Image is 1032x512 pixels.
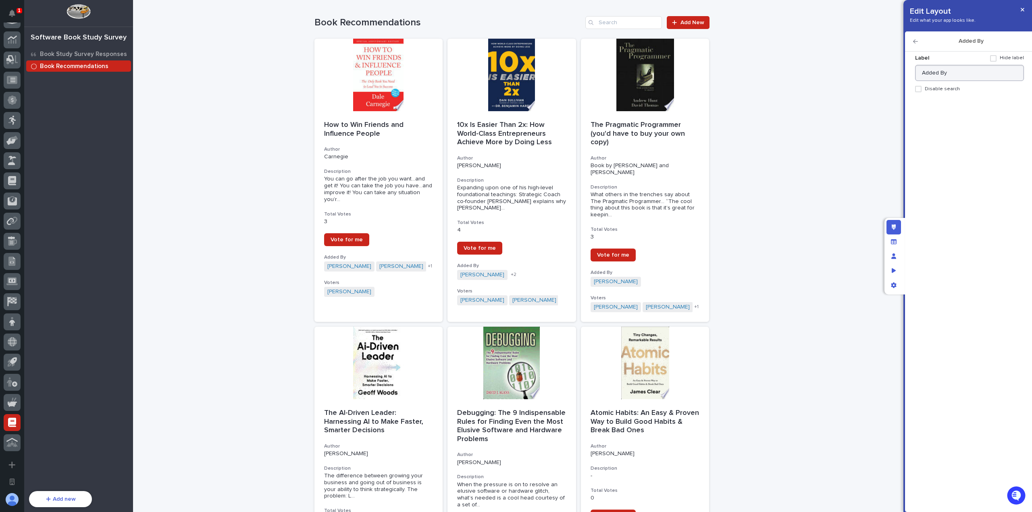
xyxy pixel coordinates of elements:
[4,5,21,22] button: Notifications
[457,162,566,169] p: [PERSON_NAME]
[24,48,133,60] a: Book Study Survey Responses
[457,481,566,508] span: When the pressure is on to resolve an elusive software or hardware glitch, what’s needed is a coo...
[324,146,433,153] h3: Author
[314,39,443,322] a: How to Win Friends and Influence PeopleAuthorCarnegieDescriptionYou can go after the job you want...
[457,242,502,255] a: Vote for me
[457,184,566,211] span: Expanding upon one of his high-level foundational teachings: Strategic Coach co-founder [PERSON_N...
[27,89,132,97] div: Start new chat
[5,126,47,141] a: 📖Help Docs
[594,278,638,285] a: [PERSON_NAME]
[137,92,147,102] button: Start new chat
[591,155,700,162] h3: Author
[4,473,21,490] button: Open workspace settings
[8,45,147,58] p: How can we help?
[460,272,504,278] a: [PERSON_NAME]
[327,288,371,295] a: [PERSON_NAME]
[8,32,147,45] p: Welcome 👋
[428,264,432,269] span: + 1
[910,18,976,23] p: Edit what your app looks like.
[324,465,433,472] h3: Description
[918,38,1024,45] h2: Added By
[591,495,700,502] p: 0
[594,304,638,311] a: [PERSON_NAME]
[886,220,901,234] div: Edit layout
[18,8,21,13] p: 1
[1000,55,1024,61] span: Hide label
[324,409,433,435] p: The AI-Driven Leader: Harnessing AI to Make Faster, Smarter Decisions
[457,155,566,162] h3: Author
[457,263,566,269] h3: Added By
[591,443,700,450] h3: Author
[591,295,700,301] h3: Voters
[314,17,421,29] span: Book Recommendations
[21,64,133,73] input: Clear
[67,4,90,19] img: Workspace Logo
[331,237,363,243] span: Vote for me
[4,491,21,508] button: users-avatar
[324,473,433,500] span: The difference between growing your business and going out of business is your ability to think s...
[694,305,699,309] span: + 1
[327,263,371,270] a: [PERSON_NAME]
[40,51,127,58] p: Book Study Survey Responses
[581,39,709,322] a: The Pragmatic Programmer (you'd have to buy your own copy)AuthorBook by [PERSON_NAME] and [PERSON...
[591,269,700,276] h3: Added By
[16,129,44,137] span: Help Docs
[324,168,433,175] h3: Description
[886,278,901,292] div: App settings
[24,60,133,72] a: Book Recommendations
[591,487,700,494] h3: Total Votes
[591,184,700,191] h3: Description
[597,252,629,258] span: Vote for me
[80,149,98,155] span: Pylon
[591,450,700,457] p: [PERSON_NAME]
[324,233,369,246] a: Vote for me
[1006,485,1028,507] iframe: Open customer support
[591,191,700,218] span: What others in the trenches say about The Pragmatic Programmer... “The cool thing about this book...
[457,474,566,480] h3: Description
[457,184,566,211] div: Expanding upon one of his high-level foundational teachings: Strategic Coach co-founder Dan Sulli...
[324,218,433,225] p: 3
[591,473,592,479] span: -
[457,177,566,184] h3: Description
[379,263,423,270] a: [PERSON_NAME]
[324,280,433,286] h3: Voters
[324,211,433,218] h3: Total Votes
[4,456,21,473] button: Add a new app...
[585,16,662,29] input: Search
[667,16,709,29] a: Add New
[591,409,700,435] p: Atomic Habits: An Easy & Proven Way to Build Good Habits & Break Bad Ones
[324,450,433,457] p: [PERSON_NAME]
[646,304,690,311] a: [PERSON_NAME]
[591,121,700,147] p: The Pragmatic Programmer (you'd have to buy your own copy)
[447,39,576,322] a: 10x Is Easier Than 2x: How World-Class Entrepreneurs Achieve More by Doing LessAuthor[PERSON_NAME...
[910,6,976,16] p: Edit Layout
[31,33,127,42] div: Software Book Study Survey
[10,10,21,23] div: Notifications1
[8,89,23,104] img: 1736555164131-43832dd5-751b-4058-ba23-39d91318e5a0
[591,226,700,233] h3: Total Votes
[591,249,636,261] a: Vote for me
[457,459,566,466] p: [PERSON_NAME]
[324,443,433,450] h3: Author
[57,149,98,155] a: Powered byPylon
[464,245,496,251] span: Vote for me
[886,249,901,263] div: Manage users
[591,465,700,472] h3: Description
[324,176,433,203] span: You can go after the job you want…and get it! You can take the job you have…and improve it! You c...
[27,97,102,104] div: We're available if you need us!
[925,86,960,92] span: Disable search
[324,153,433,160] p: Carnegie
[40,63,108,70] p: Book Recommendations
[29,491,92,507] button: Add new
[457,121,566,147] p: 10x Is Easier Than 2x: How World-Class Entrepreneurs Achieve More by Doing Less
[324,254,433,261] h3: Added By
[8,8,24,24] img: Stacker
[457,452,566,458] h3: Author
[8,130,15,137] div: 📖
